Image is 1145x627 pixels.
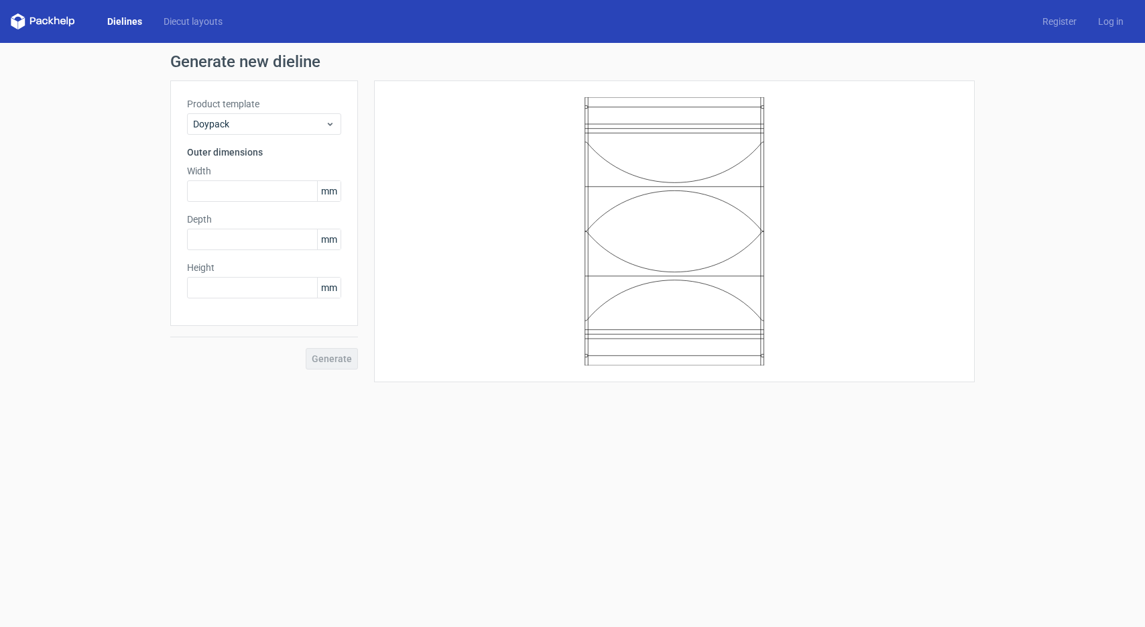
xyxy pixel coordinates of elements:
a: Log in [1087,15,1134,28]
span: Doypack [193,117,325,131]
a: Diecut layouts [153,15,233,28]
span: mm [317,278,341,298]
h1: Generate new dieline [170,54,975,70]
a: Register [1032,15,1087,28]
h3: Outer dimensions [187,146,341,159]
label: Product template [187,97,341,111]
label: Depth [187,213,341,226]
span: mm [317,181,341,201]
a: Dielines [97,15,153,28]
label: Width [187,164,341,178]
span: mm [317,229,341,249]
label: Height [187,261,341,274]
